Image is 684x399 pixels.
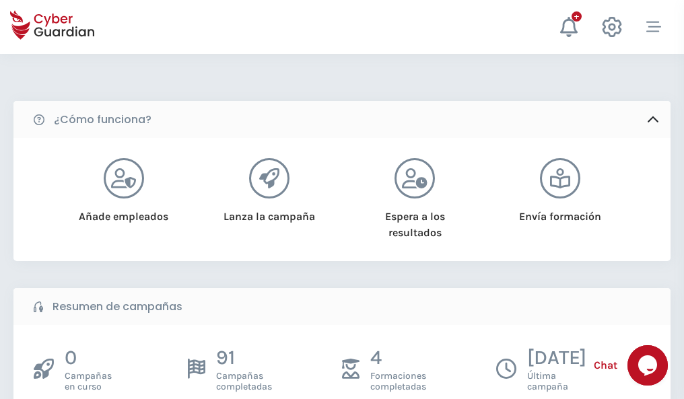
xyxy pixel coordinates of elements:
[213,198,324,225] div: Lanza la campaña
[216,345,272,371] p: 91
[527,371,586,392] span: Última campaña
[594,357,617,373] span: Chat
[360,198,471,241] div: Espera a los resultados
[54,112,151,128] b: ¿Cómo funciona?
[65,345,112,371] p: 0
[505,198,616,225] div: Envía formación
[216,371,272,392] span: Campañas completadas
[370,371,426,392] span: Formaciones completadas
[68,198,179,225] div: Añade empleados
[53,299,182,315] b: Resumen de campañas
[527,345,586,371] p: [DATE]
[65,371,112,392] span: Campañas en curso
[370,345,426,371] p: 4
[572,11,582,22] div: +
[627,345,671,386] iframe: chat widget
